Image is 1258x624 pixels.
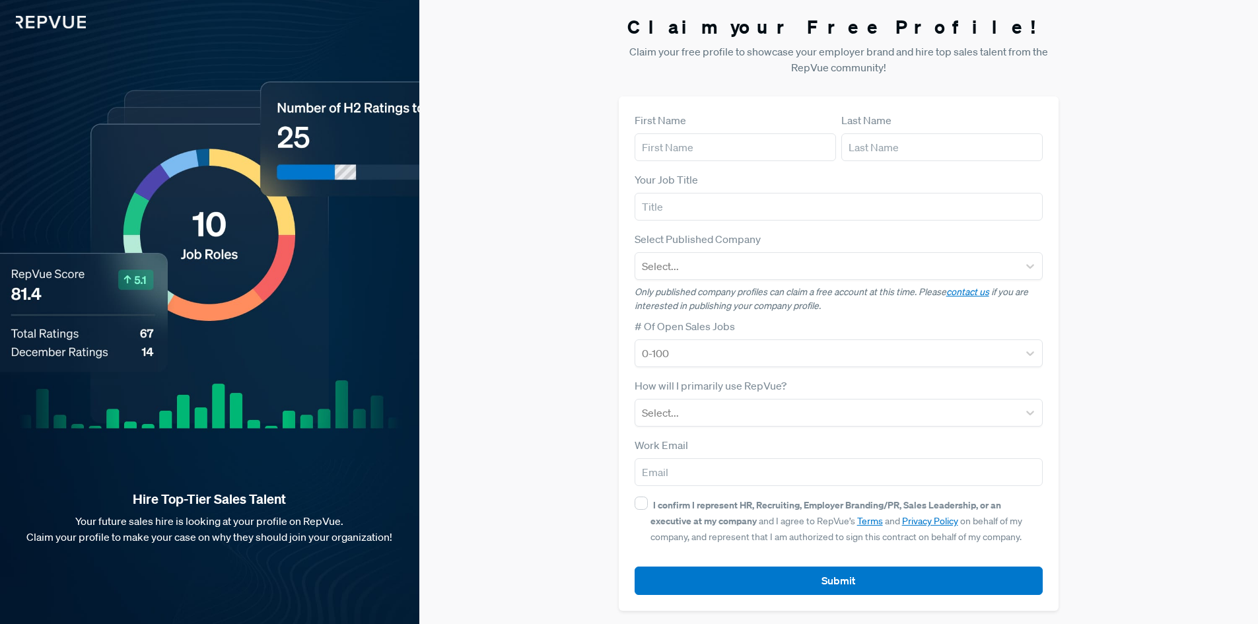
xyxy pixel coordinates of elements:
[21,513,398,545] p: Your future sales hire is looking at your profile on RepVue. Claim your profile to make your case...
[21,491,398,508] strong: Hire Top-Tier Sales Talent
[841,112,891,128] label: Last Name
[635,193,1043,221] input: Title
[650,499,1001,527] strong: I confirm I represent HR, Recruiting, Employer Branding/PR, Sales Leadership, or an executive at ...
[841,133,1043,161] input: Last Name
[857,515,883,527] a: Terms
[946,286,989,298] a: contact us
[902,515,958,527] a: Privacy Policy
[650,499,1022,543] span: and I agree to RepVue’s and on behalf of my company, and represent that I am authorized to sign t...
[635,318,735,334] label: # Of Open Sales Jobs
[635,133,836,161] input: First Name
[635,285,1043,313] p: Only published company profiles can claim a free account at this time. Please if you are interest...
[635,458,1043,486] input: Email
[635,378,786,394] label: How will I primarily use RepVue?
[635,112,686,128] label: First Name
[619,44,1059,75] p: Claim your free profile to showcase your employer brand and hire top sales talent from the RepVue...
[619,16,1059,38] h3: Claim your Free Profile!
[635,231,761,247] label: Select Published Company
[635,567,1043,595] button: Submit
[635,437,688,453] label: Work Email
[635,172,698,188] label: Your Job Title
